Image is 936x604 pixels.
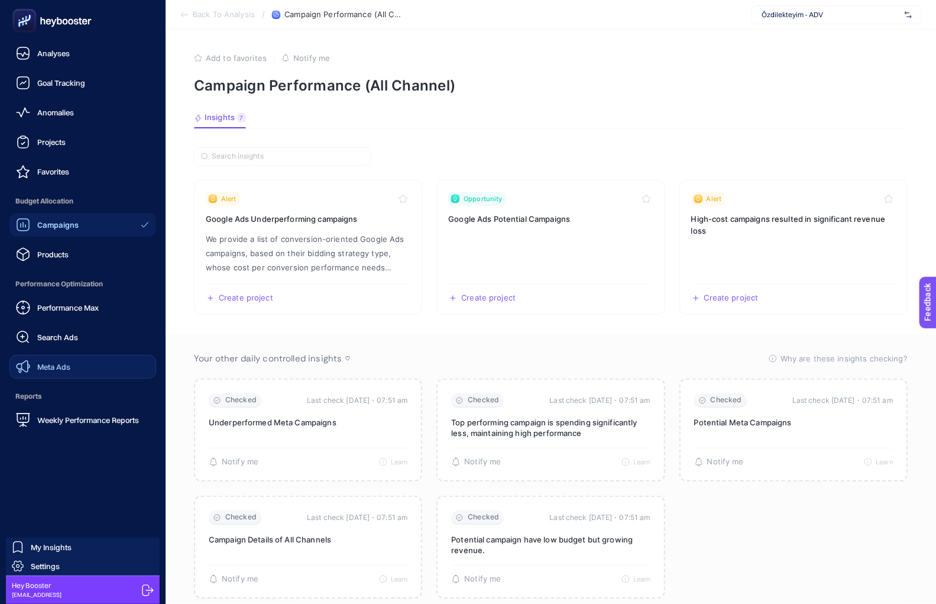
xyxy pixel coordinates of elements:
[9,355,156,379] a: Meta Ads
[9,213,156,237] a: Campaigns
[206,232,410,274] p: Insight description
[31,542,72,552] span: My Insights
[9,189,156,213] span: Budget Allocation
[206,213,410,225] h3: Insight title
[209,457,258,467] button: Notify me
[194,379,908,599] section: Passive Insight Packages
[281,53,330,63] button: Notify me
[237,113,246,122] div: 7
[194,77,908,94] p: Campaign Performance (All Channel)
[451,417,650,438] p: Top performing campaign is spending significantly less, maintaining high performance
[468,396,499,405] span: Checked
[219,293,273,303] span: Create project
[882,192,896,206] button: Toggle favorite
[780,353,908,364] span: Why are these insights checking?
[37,78,85,88] span: Goal Tracking
[6,538,160,557] a: My Insights
[691,293,759,303] button: Create a new project based on this insight
[639,192,653,206] button: Toggle favorite
[222,574,258,584] span: Notify me
[194,180,422,315] a: View insight titled We provide a list of conversion-oriented Google Ads campaigns, based on their...
[792,395,893,406] time: Last check [DATE]・07:51 am
[707,194,722,204] span: Alert
[704,293,759,303] span: Create project
[905,9,912,21] img: svg%3e
[379,575,408,583] button: Learn
[37,49,70,58] span: Analyses
[194,353,342,364] span: Your other daily controlled insights
[12,581,61,590] span: Hey Booster
[621,575,650,583] button: Learn
[468,513,499,522] span: Checked
[550,395,650,406] time: Last check [DATE]・07:51 am
[691,213,896,237] h3: Insight title
[37,167,69,176] span: Favorites
[209,574,258,584] button: Notify me
[451,534,650,555] p: Potential campaign have low budget but growing revenue.
[7,4,45,13] span: Feedback
[391,575,408,583] span: Learn
[711,396,742,405] span: Checked
[707,457,744,467] span: Notify me
[694,417,893,428] p: Potential Meta Campaigns
[12,590,61,599] span: [EMAIL_ADDRESS]
[37,332,78,342] span: Search Ads
[37,415,139,425] span: Weekly Performance Reports
[451,574,501,584] button: Notify me
[9,160,156,183] a: Favorites
[37,108,74,117] span: Anomalies
[222,457,258,467] span: Notify me
[225,513,257,522] span: Checked
[206,53,267,63] span: Add to favorites
[9,385,156,408] span: Reports
[307,395,407,406] time: Last check [DATE]・07:51 am
[464,574,501,584] span: Notify me
[550,512,650,524] time: Last check [DATE]・07:51 am
[194,53,267,63] button: Add to favorites
[379,458,408,466] button: Learn
[762,10,900,20] span: Özdilekteyim - ADV
[694,457,744,467] button: Notify me
[864,458,893,466] button: Learn
[9,130,156,154] a: Projects
[461,293,516,303] span: Create project
[206,293,273,303] button: Create a new project based on this insight
[396,192,410,206] button: Toggle favorite
[212,152,364,161] input: Search
[464,457,501,467] span: Notify me
[679,180,908,315] a: View insight titled
[436,180,665,315] a: View insight titled
[633,458,650,466] span: Learn
[225,396,257,405] span: Checked
[209,534,407,545] p: Campaign Details of All Channels
[464,194,502,204] span: Opportunity
[9,408,156,432] a: Weekly Performance Reports
[307,512,407,524] time: Last check [DATE]・07:51 am
[209,417,407,428] p: Underperformed Meta Campaigns
[9,71,156,95] a: Goal Tracking
[9,243,156,266] a: Products
[221,194,237,204] span: Alert
[262,9,265,19] span: /
[9,325,156,349] a: Search Ads
[37,220,79,230] span: Campaigns
[448,213,653,225] h3: Insight title
[633,575,650,583] span: Learn
[37,137,66,147] span: Projects
[9,296,156,319] a: Performance Max
[293,53,330,63] span: Notify me
[451,457,501,467] button: Notify me
[284,10,403,20] span: Campaign Performance (All Channel)
[448,293,516,303] button: Create a new project based on this insight
[391,458,408,466] span: Learn
[6,557,160,576] a: Settings
[31,561,60,571] span: Settings
[193,10,255,20] span: Back To Analysis
[37,250,69,259] span: Products
[9,101,156,124] a: Anomalies
[205,113,235,122] span: Insights
[194,180,908,315] section: Insight Packages
[37,362,70,372] span: Meta Ads
[621,458,650,466] button: Learn
[37,303,99,312] span: Performance Max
